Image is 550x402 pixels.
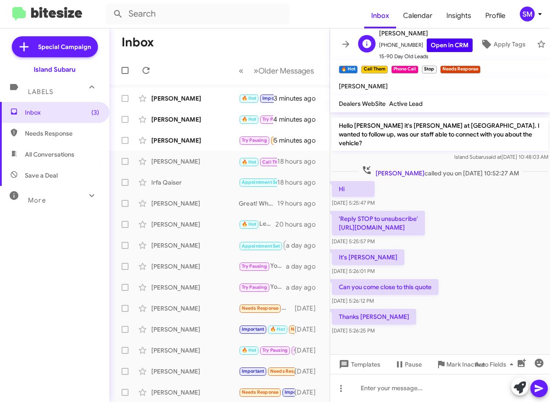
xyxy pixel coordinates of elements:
p: Can you come close to this quote [332,279,439,295]
p: 'Reply STOP to unsubscribe' [URL][DOMAIN_NAME] [332,211,425,235]
div: [PERSON_NAME] [151,220,239,229]
div: Thanks [PERSON_NAME] [239,156,277,167]
div: 4 minutes ago [273,115,323,124]
div: [PERSON_NAME] [151,283,239,292]
small: Call Them [361,66,387,73]
a: Open in CRM [427,38,473,52]
small: Needs Response [440,66,480,73]
span: Save a Deal [25,171,58,180]
span: 🔥 Hot [242,116,257,122]
span: Try Pausing [242,284,267,290]
span: Try Pausing [242,263,267,269]
span: Dealers WebSite [339,100,386,108]
small: 🔥 Hot [339,66,358,73]
div: Thanks much! [239,366,295,376]
span: Important [242,326,265,332]
span: 🔥 Hot [242,159,257,165]
span: Try Pausing [262,347,288,353]
div: [PERSON_NAME] [151,94,239,103]
span: Auto Fields [475,357,517,372]
a: Inbox [364,3,396,28]
div: Let's ensure you get the assistance you need! Would you like to schedule an appointment to discus... [239,219,275,229]
span: Inbox [25,108,99,117]
button: Apply Tags [473,36,533,52]
span: Appointment Set [242,179,280,185]
div: [PERSON_NAME] [151,241,239,250]
button: Mark Inactive [429,357,492,372]
span: Needs Response [242,305,279,311]
div: Your welcome! [239,261,286,271]
span: [PERSON_NAME] [339,82,388,90]
div: 18 hours ago [277,157,323,166]
a: Special Campaign [12,36,98,57]
div: No point in coming in without knowing your best cash sakes price [239,114,273,124]
div: [DATE] [295,325,323,334]
small: Stop [422,66,436,73]
span: [DATE] 5:26:01 PM [332,268,375,274]
div: Great! When would be the best for you to come in for your appraisal? [239,177,277,187]
span: [DATE] 5:25:57 PM [332,238,375,245]
span: called you on [DATE] 10:52:27 AM [358,165,522,178]
span: Mark Inactive [446,357,485,372]
span: [PERSON_NAME] [376,169,425,177]
span: Call Them [262,159,285,165]
span: Pause [405,357,422,372]
span: Try Pausing [242,137,267,143]
div: [DATE] [295,346,323,355]
span: Important [285,389,307,395]
div: SM [520,7,535,21]
div: [DATE] [295,388,323,397]
p: Hello [PERSON_NAME] it's [PERSON_NAME] at [GEOGRAPHIC_DATA]. I wanted to follow up, was our staff... [332,118,548,151]
span: Active Lead [389,100,423,108]
div: 20 hours ago [275,220,323,229]
div: 3 minutes ago [274,94,323,103]
div: 5 minutes ago [274,136,323,145]
div: [PERSON_NAME] [151,388,239,397]
div: [PERSON_NAME] [151,325,239,334]
div: Irfa Qaiser [151,178,239,187]
a: Profile [478,3,512,28]
div: a day ago [286,283,323,292]
span: Special Campaign [38,42,91,51]
p: Thanks [PERSON_NAME] [332,309,416,325]
span: said at [486,154,501,160]
span: Needs Response [291,326,328,332]
span: 15-90 Day Old Leads [379,52,473,61]
span: Older Messages [258,66,314,76]
button: Previous [233,62,249,80]
span: Needs Response [270,368,307,374]
span: Needs Response [273,137,310,143]
nav: Page navigation example [234,62,319,80]
div: Inbound Call [239,240,286,251]
button: Next [248,62,319,80]
span: 🔥 Hot [242,95,257,101]
div: Thank you! [239,345,295,355]
span: Templates [337,357,380,372]
span: Apply Tags [494,36,526,52]
div: 19 hours ago [277,199,323,208]
span: Labels [28,88,53,96]
span: « [239,65,244,76]
p: It's [PERSON_NAME] [332,249,404,265]
span: 🔥 Hot [270,326,285,332]
span: Call Them [294,347,317,353]
small: Phone Call [391,66,418,73]
div: You're welcome! If you’re interested in discussing your car further or exploring options, I can h... [239,282,286,292]
div: [PERSON_NAME] [151,367,239,376]
span: Try Pausing [262,116,288,122]
button: Templates [330,357,387,372]
span: 🔥 Hot [242,347,257,353]
span: Calendar [396,3,439,28]
h1: Inbox [122,35,154,49]
div: 我等到年底去买车，那个時候会更优惠的價格，謝謝你🙏。 [239,93,274,103]
span: All Conversations [25,150,74,159]
div: [PERSON_NAME] [151,157,239,166]
button: Auto Fields [468,357,524,372]
button: SM [512,7,540,21]
span: Island Subaru [DATE] 10:48:03 AM [454,154,548,160]
span: Important [242,368,265,374]
div: a day ago [286,241,323,250]
div: [DATE] [295,304,323,313]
